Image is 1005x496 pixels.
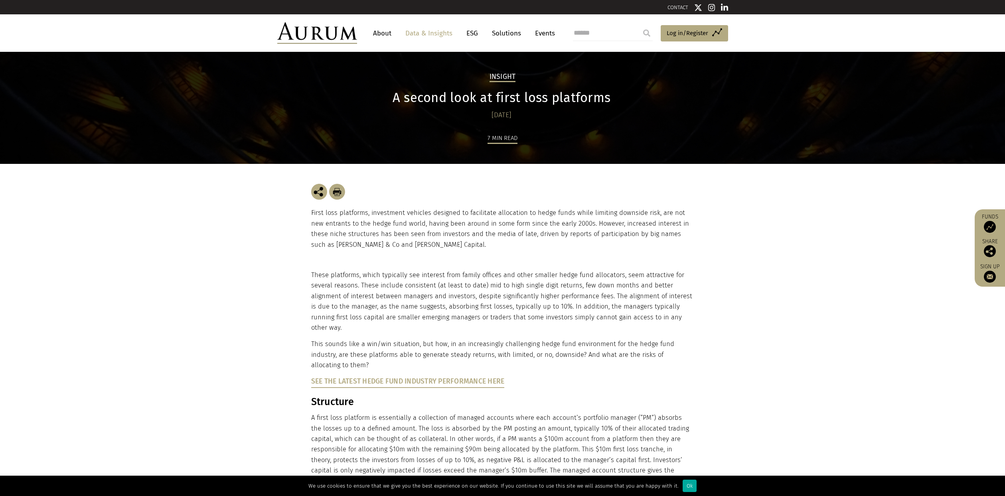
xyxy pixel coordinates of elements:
input: Submit [639,25,655,41]
p: This sounds like a win/win situation, but how, in an increasingly challenging hedge fund environm... [311,339,692,370]
div: [DATE] [311,110,692,121]
h1: A second look at first loss platforms [311,90,692,106]
a: See the latest Hedge Fund Industry Performance here [311,377,505,386]
img: Aurum [277,22,357,44]
a: ESG [462,26,482,41]
h2: Insight [490,73,516,82]
div: Share [979,239,1001,257]
a: About [369,26,395,41]
img: Access Funds [984,221,996,233]
span: Log in/Register [667,28,708,38]
h3: Structure [311,396,692,408]
div: Ok [683,480,697,492]
a: CONTACT [667,4,688,10]
p: A first loss platform is essentially a collection of managed accounts where each account’s portfo... [311,413,692,486]
a: Log in/Register [661,25,728,42]
p: These platforms, which typically see interest from family offices and other smaller hedge fund al... [311,270,692,333]
a: Data & Insights [401,26,456,41]
img: Instagram icon [708,4,715,12]
a: Sign up [979,263,1001,283]
img: Linkedin icon [721,4,728,12]
a: Events [531,26,555,41]
img: Share this post [311,184,327,200]
p: First loss platforms, investment vehicles designed to facilitate allocation to hedge funds while ... [311,208,694,250]
img: Twitter icon [694,4,702,12]
img: Download Article [329,184,345,200]
img: Share this post [984,245,996,257]
a: Funds [979,213,1001,233]
a: Solutions [488,26,525,41]
div: 7 min read [488,133,517,144]
img: Sign up to our newsletter [984,271,996,283]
